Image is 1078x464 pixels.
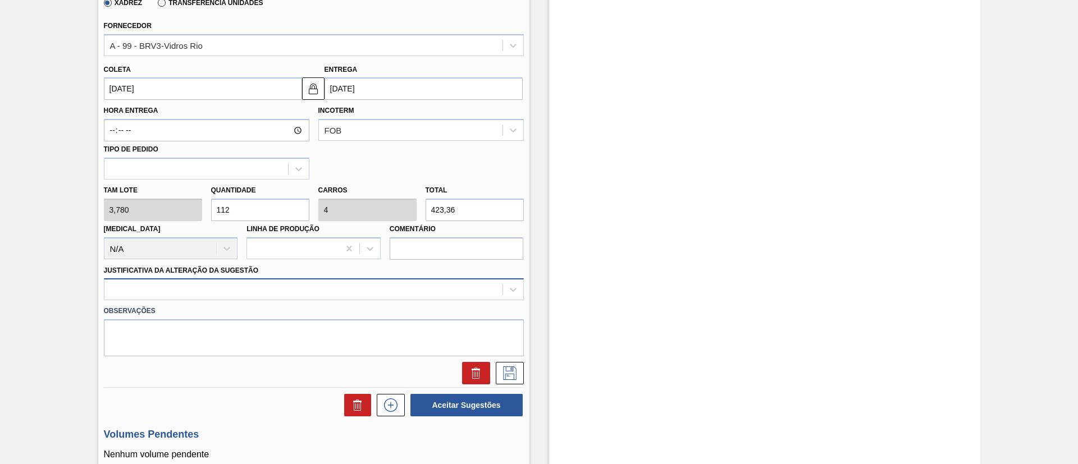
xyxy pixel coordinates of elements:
[104,449,524,460] p: Nenhum volume pendente
[302,77,325,100] button: locked
[104,22,152,30] label: Fornecedor
[339,394,371,416] div: Excluir Sugestões
[325,66,358,73] label: Entrega
[371,394,405,416] div: Nova sugestão
[390,221,524,237] label: Comentário
[426,186,447,194] label: Total
[246,225,319,233] label: Linha de Produção
[410,394,523,416] button: Aceitar Sugestões
[318,186,348,194] label: Carros
[104,182,202,199] label: Tam lote
[211,186,256,194] label: Quantidade
[405,393,524,417] div: Aceitar Sugestões
[307,82,320,95] img: locked
[104,145,158,153] label: Tipo de pedido
[318,107,354,114] label: Incoterm
[104,225,161,233] label: [MEDICAL_DATA]
[104,77,302,100] input: dd/mm/yyyy
[104,303,524,319] label: Observações
[104,103,309,119] label: Hora Entrega
[104,66,131,73] label: Coleta
[325,126,342,135] div: FOB
[325,77,523,100] input: dd/mm/yyyy
[104,429,524,440] h3: Volumes Pendentes
[490,362,524,384] div: Salvar Sugestão
[456,362,490,384] div: Excluir Sugestão
[104,267,259,274] label: Justificativa da Alteração da Sugestão
[110,40,203,50] div: A - 99 - BRV3-Vidros Rio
